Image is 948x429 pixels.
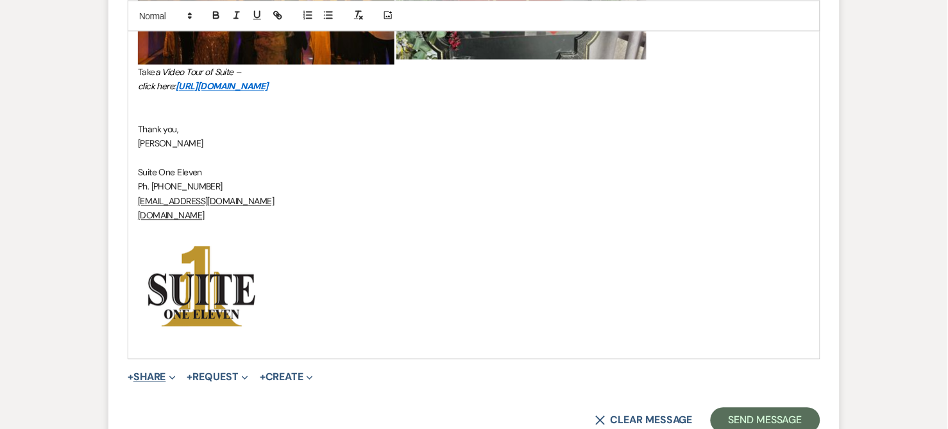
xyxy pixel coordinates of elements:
[155,66,241,78] em: a Video Tour of Suite –
[138,138,203,150] span: [PERSON_NAME]
[260,372,266,383] span: +
[176,81,268,92] a: [URL][DOMAIN_NAME]
[138,196,274,207] a: [EMAIL_ADDRESS][DOMAIN_NAME]
[128,372,176,383] button: Share
[138,167,202,179] span: Suite One Eleven
[595,416,693,426] button: Clear message
[260,372,313,383] button: Create
[128,372,133,383] span: +
[138,181,223,193] span: Ph. [PHONE_NUMBER]
[138,210,205,222] u: [DOMAIN_NAME]
[187,372,193,383] span: +
[138,81,176,92] em: click here:
[138,223,266,351] img: download.png
[138,124,178,136] span: Thank you,
[138,65,810,79] p: Take
[187,372,248,383] button: Request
